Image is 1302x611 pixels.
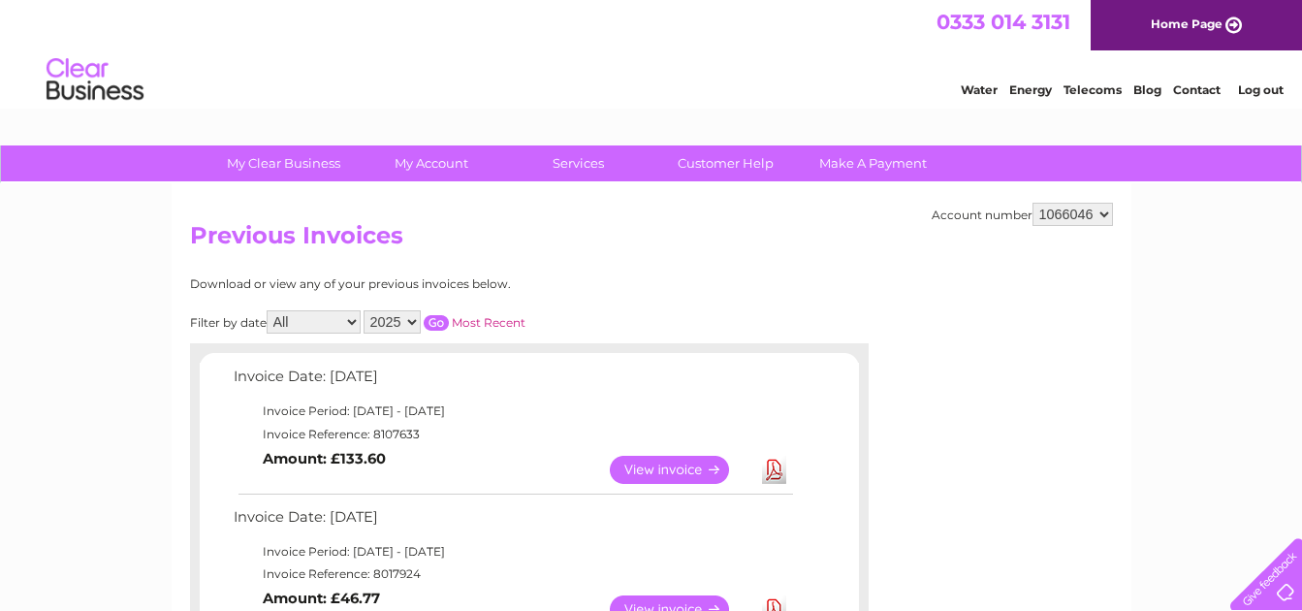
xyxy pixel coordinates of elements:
[498,145,658,181] a: Services
[937,10,1070,34] a: 0333 014 3131
[762,456,786,484] a: Download
[190,222,1113,259] h2: Previous Invoices
[1133,82,1161,97] a: Blog
[1238,82,1284,97] a: Log out
[932,203,1113,226] div: Account number
[194,11,1110,94] div: Clear Business is a trading name of Verastar Limited (registered in [GEOGRAPHIC_DATA] No. 3667643...
[263,590,380,607] b: Amount: £46.77
[452,315,525,330] a: Most Recent
[793,145,953,181] a: Make A Payment
[229,540,796,563] td: Invoice Period: [DATE] - [DATE]
[1064,82,1122,97] a: Telecoms
[190,310,699,334] div: Filter by date
[263,450,386,467] b: Amount: £133.60
[229,504,796,540] td: Invoice Date: [DATE]
[190,277,699,291] div: Download or view any of your previous invoices below.
[229,364,796,400] td: Invoice Date: [DATE]
[1173,82,1221,97] a: Contact
[961,82,998,97] a: Water
[229,423,796,446] td: Invoice Reference: 8107633
[646,145,806,181] a: Customer Help
[1009,82,1052,97] a: Energy
[229,563,796,586] td: Invoice Reference: 8017924
[204,145,364,181] a: My Clear Business
[610,456,752,484] a: View
[229,400,796,423] td: Invoice Period: [DATE] - [DATE]
[46,50,144,110] img: logo.png
[351,145,511,181] a: My Account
